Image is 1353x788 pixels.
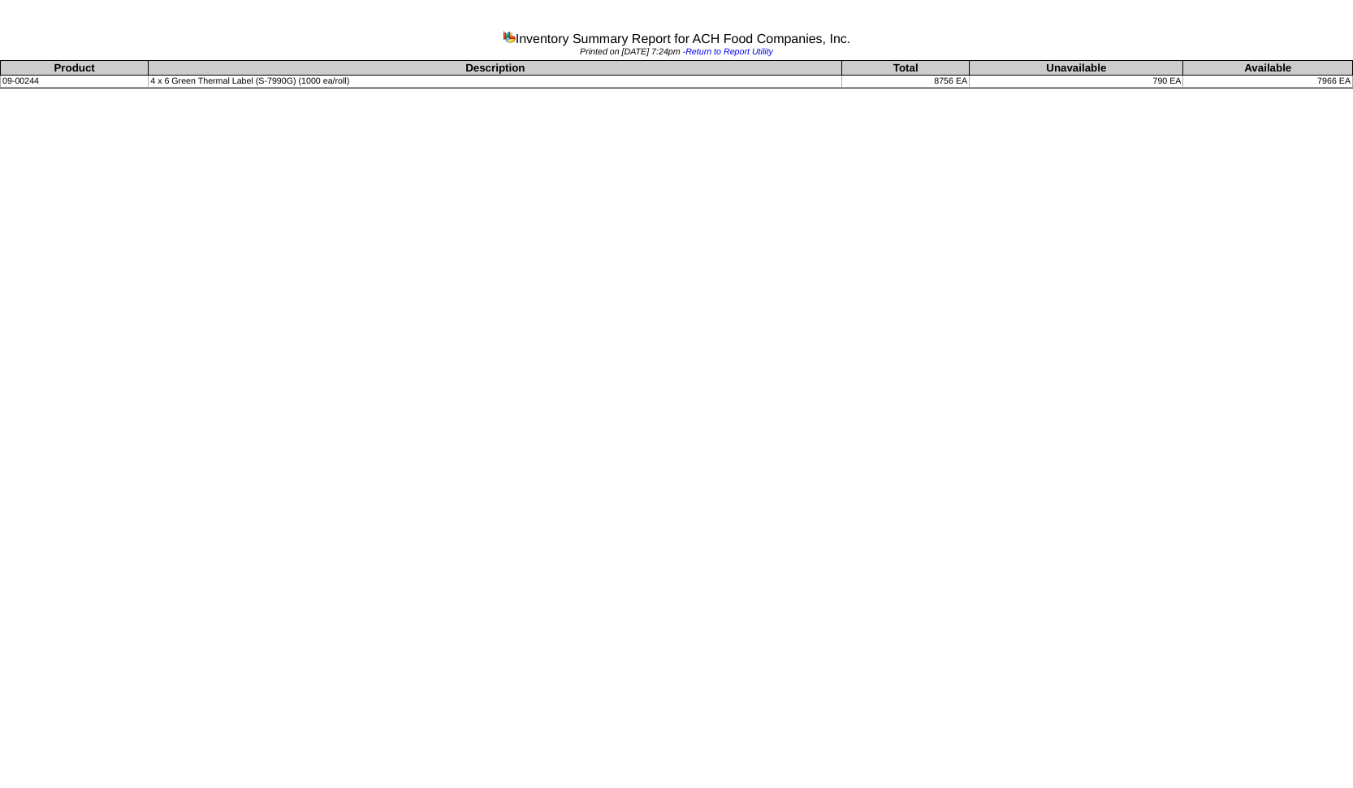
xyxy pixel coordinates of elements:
th: Product [1,61,149,76]
td: 8756 EA [842,76,970,88]
th: Total [842,61,970,76]
td: 790 EA [970,76,1183,88]
a: Return to Report Utility [685,47,773,57]
img: graph.gif [503,30,516,43]
th: Available [1183,61,1353,76]
td: 09-00244 [1,76,149,88]
th: Unavailable [970,61,1183,76]
td: 7966 EA [1183,76,1353,88]
th: Description [149,61,842,76]
td: 4 x 6 Green Thermal Label (S-7990G) (1000 ea/roll) [149,76,842,88]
